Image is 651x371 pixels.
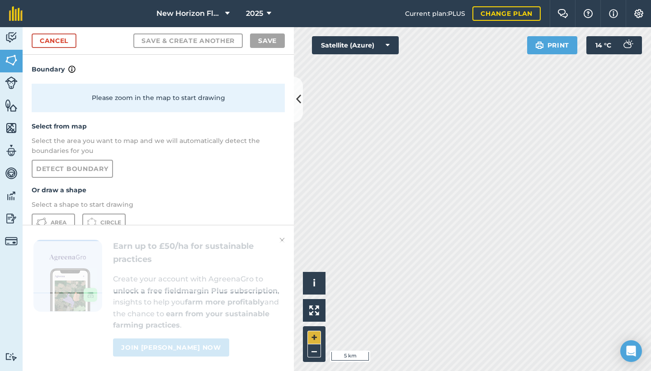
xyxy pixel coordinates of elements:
[5,99,18,112] img: svg+xml;base64,PHN2ZyB4bWxucz0iaHR0cDovL3d3dy53My5vcmcvMjAwMC9zdmciIHdpZHRoPSI1NiIgaGVpZ2h0PSI2MC...
[5,166,18,180] img: svg+xml;base64,PD94bWwgdmVyc2lvbj0iMS4wIiBlbmNvZGluZz0idXRmLTgiPz4KPCEtLSBHZW5lcmF0b3I6IEFkb2JlIE...
[279,235,285,246] img: svg+xml;base64,PHN2ZyB4bWxucz0iaHR0cDovL3d3dy53My5vcmcvMjAwMC9zdmciIHdpZHRoPSIyMiIgaGVpZ2h0PSIzMC...
[9,6,23,21] img: fieldmargin Logo
[312,36,399,54] button: Satellite (Azure)
[618,36,637,54] img: svg+xml;base64,PD94bWwgdmVyc2lvbj0iMS4wIiBlbmNvZGluZz0idXRmLTgiPz4KPCEtLSBHZW5lcmF0b3I6IEFkb2JlIE...
[405,9,465,19] span: Current plan : PLUS
[309,305,319,315] img: Four arrows, one pointing top left, one top right, one bottom right and the last bottom left
[32,136,285,156] p: Select the area you want to map and we will automatically detect the boundaries for you
[32,121,285,131] h4: Select from map
[535,40,544,51] img: svg+xml;base64,PHN2ZyB4bWxucz0iaHR0cDovL3d3dy53My5vcmcvMjAwMC9zdmciIHdpZHRoPSIxOSIgaGVpZ2h0PSIyNC...
[5,212,18,225] img: svg+xml;base64,PD94bWwgdmVyc2lvbj0iMS4wIiBlbmNvZGluZz0idXRmLTgiPz4KPCEtLSBHZW5lcmF0b3I6IEFkb2JlIE...
[472,6,541,21] a: Change plan
[307,344,321,357] button: –
[5,31,18,44] img: svg+xml;base64,PD94bWwgdmVyc2lvbj0iMS4wIiBlbmNvZGluZz0idXRmLTgiPz4KPCEtLSBHZW5lcmF0b3I6IEFkb2JlIE...
[303,272,325,295] button: i
[32,84,285,112] div: Please zoom in the map to start drawing
[5,53,18,67] img: svg+xml;base64,PHN2ZyB4bWxucz0iaHR0cDovL3d3dy53My5vcmcvMjAwMC9zdmciIHdpZHRoPSI1NiIgaGVpZ2h0PSI2MC...
[32,33,76,48] a: Cancel
[246,8,263,19] span: 2025
[5,144,18,157] img: svg+xml;base64,PD94bWwgdmVyc2lvbj0iMS4wIiBlbmNvZGluZz0idXRmLTgiPz4KPCEtLSBHZW5lcmF0b3I6IEFkb2JlIE...
[156,8,222,19] span: New Horizon Flowers
[51,219,66,226] span: Area
[250,33,285,48] button: Save
[133,33,243,48] button: Save & Create Another
[557,9,568,18] img: Two speech bubbles overlapping with the left bubble in the forefront
[527,36,578,54] button: Print
[100,219,121,226] span: Circle
[23,55,294,75] h4: Boundary
[633,9,644,18] img: A cog icon
[82,214,126,232] button: Circle
[583,9,594,18] img: A question mark icon
[313,277,316,289] span: i
[113,240,283,266] h2: Earn up to £50/ha for sustainable practices
[5,76,18,89] img: svg+xml;base64,PD94bWwgdmVyc2lvbj0iMS4wIiBlbmNvZGluZz0idXRmLTgiPz4KPCEtLSBHZW5lcmF0b3I6IEFkb2JlIE...
[307,331,321,344] button: +
[32,200,285,209] p: Select a shape to start drawing
[32,214,75,232] button: Area
[5,352,18,361] img: svg+xml;base64,PD94bWwgdmVyc2lvbj0iMS4wIiBlbmNvZGluZz0idXRmLTgiPz4KPCEtLSBHZW5lcmF0b3I6IEFkb2JlIE...
[609,8,618,19] img: svg+xml;base64,PHN2ZyB4bWxucz0iaHR0cDovL3d3dy53My5vcmcvMjAwMC9zdmciIHdpZHRoPSIxNyIgaGVpZ2h0PSIxNy...
[586,36,642,54] button: 14 °C
[5,189,18,203] img: svg+xml;base64,PD94bWwgdmVyc2lvbj0iMS4wIiBlbmNvZGluZz0idXRmLTgiPz4KPCEtLSBHZW5lcmF0b3I6IEFkb2JlIE...
[620,340,642,362] div: Open Intercom Messenger
[32,185,285,195] h4: Or draw a shape
[595,36,611,54] span: 14 ° C
[5,235,18,247] img: svg+xml;base64,PD94bWwgdmVyc2lvbj0iMS4wIiBlbmNvZGluZz0idXRmLTgiPz4KPCEtLSBHZW5lcmF0b3I6IEFkb2JlIE...
[5,121,18,135] img: svg+xml;base64,PHN2ZyB4bWxucz0iaHR0cDovL3d3dy53My5vcmcvMjAwMC9zdmciIHdpZHRoPSI1NiIgaGVpZ2h0PSI2MC...
[68,64,75,75] img: svg+xml;base64,PHN2ZyB4bWxucz0iaHR0cDovL3d3dy53My5vcmcvMjAwMC9zdmciIHdpZHRoPSIxNyIgaGVpZ2h0PSIxNy...
[32,160,113,178] a: Detect boundary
